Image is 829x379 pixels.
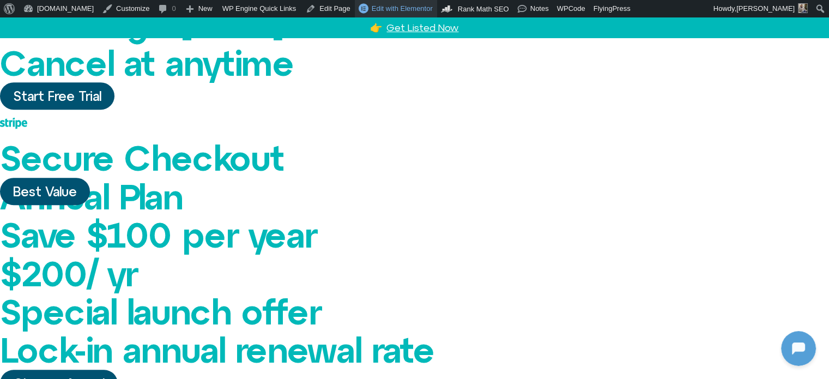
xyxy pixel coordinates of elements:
span: Edit with Elementor [372,4,433,13]
a: Get Listed Now [386,22,458,33]
button: Expand Header Button [3,3,215,26]
h2: [DOMAIN_NAME] [32,7,167,21]
svg: Restart Conversation Button [172,5,190,23]
span: [PERSON_NAME] [736,4,795,13]
svg: Voice Input Button [186,280,204,297]
iframe: Botpress [781,331,816,366]
img: N5FCcHC.png [10,5,27,23]
svg: Close Chatbot Button [190,5,209,23]
a: 👉 [370,22,382,33]
span: Best Value [13,184,77,198]
span: Start Free Trial [13,89,101,103]
textarea: Message Input [19,283,169,294]
h1: [DOMAIN_NAME] [68,216,150,232]
span: / yr [87,254,137,293]
img: N5FCcHC.png [87,161,131,205]
span: Rank Math SEO [458,5,509,13]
